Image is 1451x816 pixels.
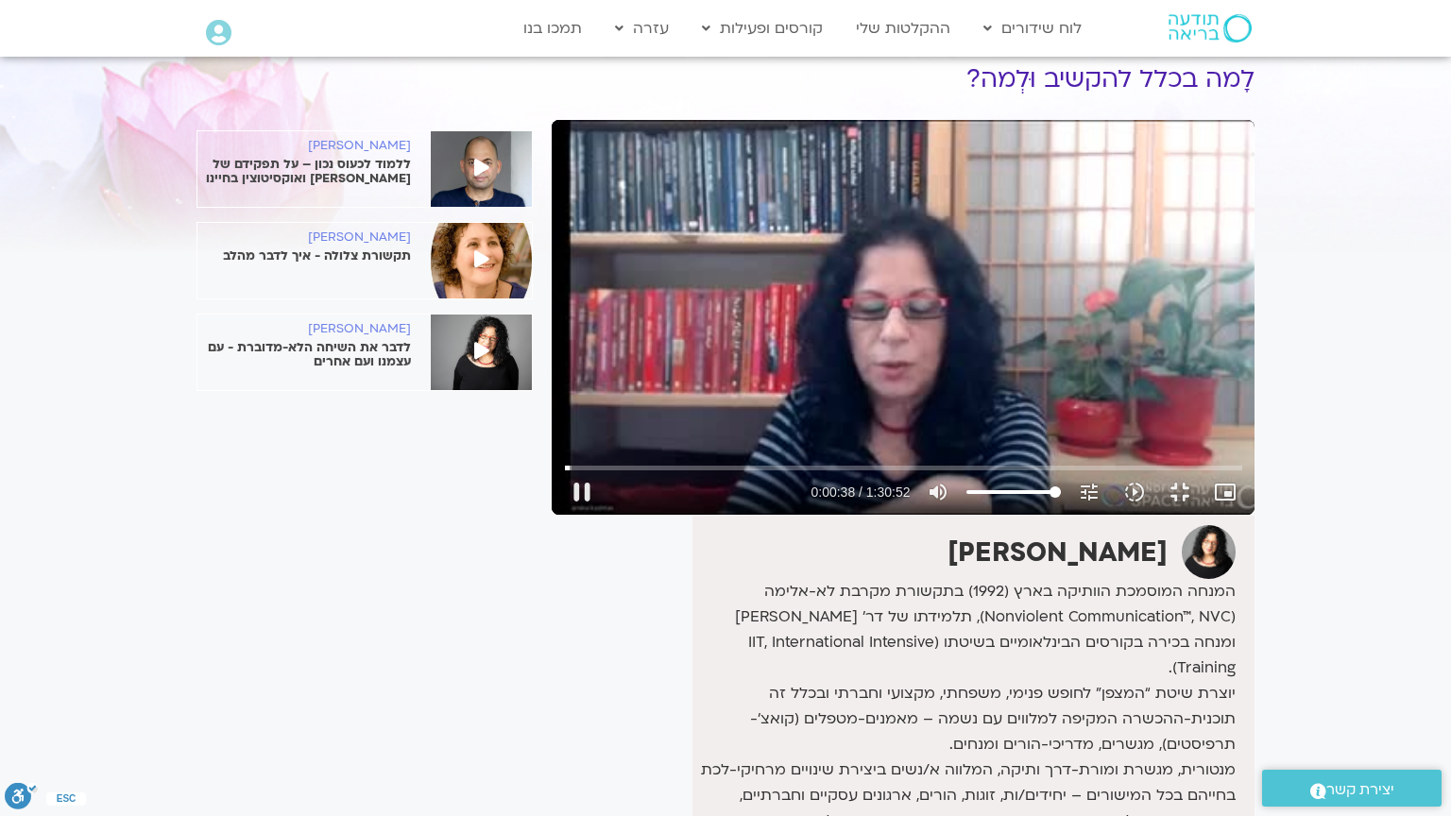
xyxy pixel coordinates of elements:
strong: [PERSON_NAME] [947,535,1168,570]
img: %D7%A2%D7%93%D7%99%D7%AA-%D7%91%D7%9F-%D7%A4%D7%95%D7%A8%D7%AA-1.jpeg [431,223,532,298]
a: ההקלטות שלי [846,10,960,46]
a: [PERSON_NAME] ללמוד לכעוס נכון – על תפקידם של [PERSON_NAME] ואוקסיטוצין בחיינו [197,139,532,186]
p: ללמוד לכעוס נכון – על תפקידם של [PERSON_NAME] ואוקסיטוצין בחיינו [197,158,411,186]
h6: [PERSON_NAME] [197,139,411,153]
p: המנחה המוסמכת הוותיקה בארץ (1992) בתקשורת מקרבת לא-אלימה (Nonviolent Communication™, NVC), תלמידת... [697,579,1236,681]
img: תודעה בריאה [1169,14,1252,42]
a: [PERSON_NAME] לדבר את השיחה הלא-מדוברת - עם עצמנו ועם אחרים [197,322,532,369]
img: %D7%AA%D7%9E%D7%99%D7%A8-%D7%90%D7%A9%D7%9E%D7%9F-e1601904146928-2.jpg [431,131,532,207]
a: לוח שידורים [974,10,1091,46]
h6: [PERSON_NAME] [197,322,411,336]
h6: [PERSON_NAME] [197,230,411,245]
h1: לָמה בכלל להקשיב וּלְמה? [552,65,1255,93]
p: לדבר את השיחה הלא-מדוברת - עם עצמנו ועם אחרים [197,341,411,369]
a: תמכו בנו [514,10,591,46]
span: יצירת קשר [1326,777,1394,803]
a: קורסים ופעילות [692,10,832,46]
a: עזרה [606,10,678,46]
a: יצירת קשר [1262,770,1442,807]
img: ארנינה קשתן [1182,525,1236,579]
a: [PERSON_NAME] תקשורת צלולה - איך לדבר מהלב [197,230,532,263]
img: %D7%90%D7%A8%D7%A0%D7%99%D7%A0%D7%94-%D7%A7%D7%A9%D7%AA%D7%9F-2.jpeg [431,314,532,390]
p: תקשורת צלולה - איך לדבר מהלב [197,249,411,263]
